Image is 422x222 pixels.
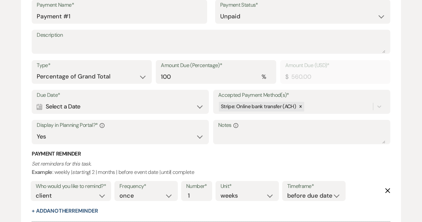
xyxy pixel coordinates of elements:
i: Set reminders for this task. [32,160,91,167]
span: Stripe: Online bank transfer (ACH) [221,103,296,110]
label: Unit* [221,182,274,191]
h3: Payment Reminder [32,150,390,158]
i: starting [72,169,89,176]
div: Select a Date [37,100,204,113]
label: Notes [218,121,385,130]
label: Description [37,30,385,40]
button: + AddAnotherReminder [32,208,98,214]
label: Timeframe* [287,182,341,191]
label: Who would you like to remind?* [36,182,106,191]
label: Amount Due (USD)* [285,61,385,70]
p: : weekly | | 2 | months | before event date | | complete [32,160,390,177]
b: Example [32,169,52,176]
label: Payment Name* [37,0,202,10]
div: % [262,72,266,81]
label: Type* [37,61,147,70]
label: Number* [186,182,207,191]
i: until [161,169,170,176]
label: Amount Due (Percentage)* [161,61,271,70]
label: Accepted Payment Method(s)* [218,90,385,100]
label: Display in Planning Portal?* [37,121,204,130]
label: Frequency* [119,182,173,191]
label: Due Date* [37,90,204,100]
div: $ [285,72,288,81]
label: Payment Status* [220,0,385,10]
